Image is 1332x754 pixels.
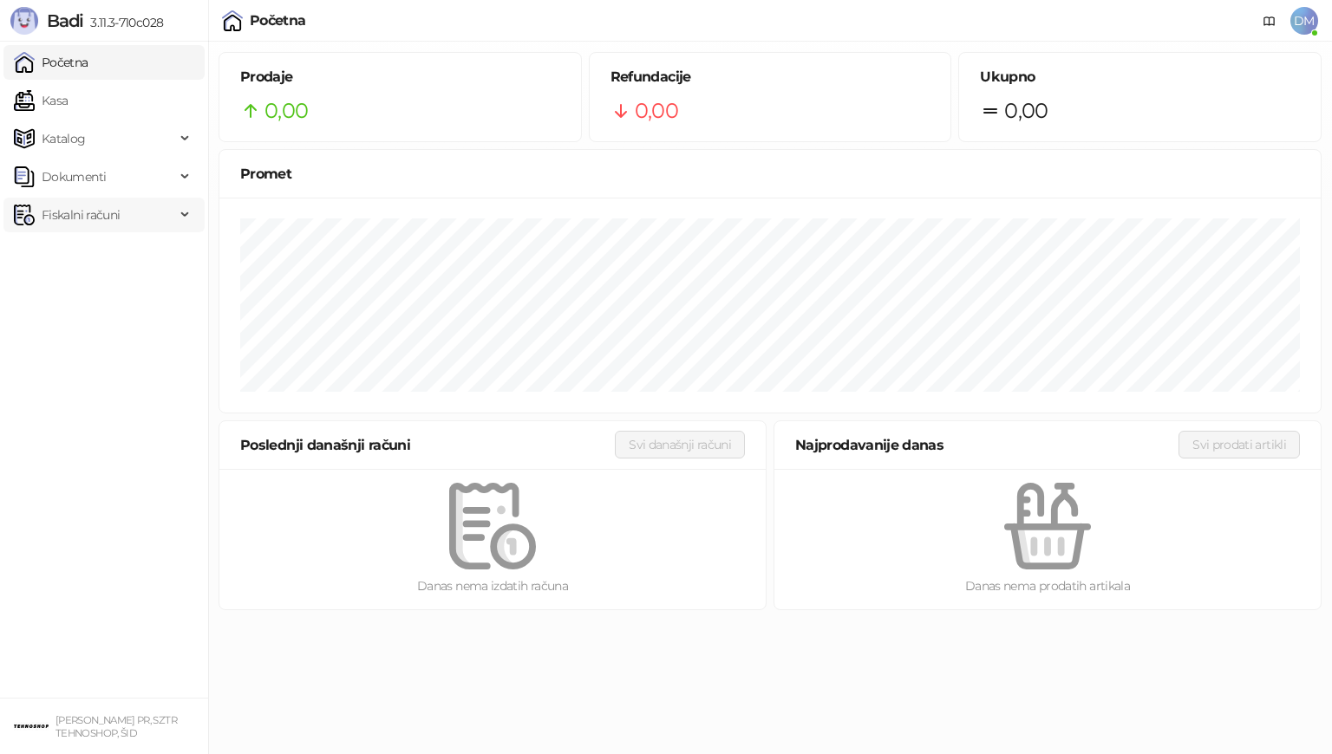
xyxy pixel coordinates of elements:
a: Početna [14,45,88,80]
span: 0,00 [1004,94,1048,127]
h5: Prodaje [240,67,560,88]
img: Logo [10,7,38,35]
div: Danas nema izdatih računa [247,576,738,595]
h5: Ukupno [980,67,1300,88]
span: Dokumenti [42,159,106,194]
div: Početna [250,14,306,28]
div: Najprodavanije danas [795,434,1179,456]
button: Svi današnji računi [615,431,745,458]
span: Badi [47,10,83,31]
button: Svi prodati artikli [1179,431,1300,458]
span: 3.11.3-710c028 [83,15,163,30]
span: Katalog [42,121,86,156]
div: Promet [240,163,1300,185]
div: Danas nema prodatih artikala [802,576,1293,595]
small: [PERSON_NAME] PR, SZTR TEHNOSHOP, ŠID [55,714,177,739]
span: DM [1290,7,1318,35]
a: Dokumentacija [1256,7,1283,35]
a: Kasa [14,83,68,118]
span: 0,00 [264,94,308,127]
h5: Refundacije [610,67,930,88]
span: 0,00 [635,94,678,127]
div: Poslednji današnji računi [240,434,615,456]
span: Fiskalni računi [42,198,120,232]
img: 64x64-companyLogo-68805acf-9e22-4a20-bcb3-9756868d3d19.jpeg [14,709,49,744]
